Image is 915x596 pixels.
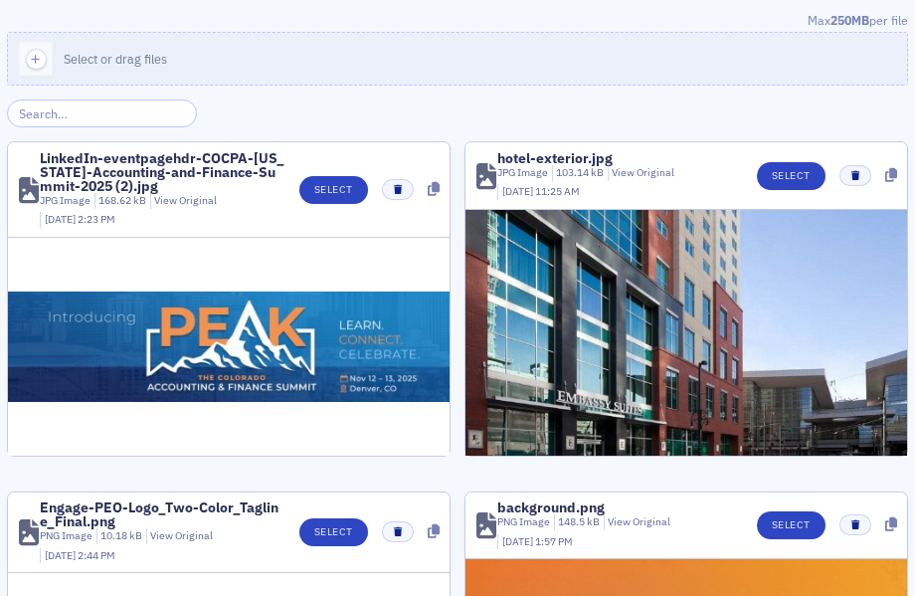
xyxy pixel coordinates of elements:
span: 2:23 PM [78,212,115,226]
button: Select [757,162,825,190]
button: Select [299,176,368,204]
a: View Original [612,165,674,179]
div: PNG Image [40,528,92,544]
div: background.png [497,500,605,514]
span: [DATE] [502,184,535,198]
div: LinkedIn-eventpagehdr-COCPA-[US_STATE]-Accounting-and-Finance-Summit-2025 (2).jpg [40,151,285,193]
div: 148.5 kB [554,514,601,530]
button: Select or drag files [7,32,908,86]
div: 103.14 kB [552,165,605,181]
div: JPG Image [40,193,91,209]
div: 168.62 kB [94,193,147,209]
div: Max per file [7,11,908,33]
span: 1:57 PM [535,534,573,548]
a: View Original [608,514,670,528]
div: Engage-PEO-Logo_Two-Color_Tagline_Final.png [40,500,285,528]
input: Search… [7,99,197,127]
span: Select or drag files [64,51,167,67]
span: 2:44 PM [78,548,115,562]
div: JPG Image [497,165,548,181]
span: [DATE] [45,548,78,562]
span: [DATE] [502,534,535,548]
button: Select [757,511,825,539]
span: 250MB [830,12,869,28]
div: PNG Image [497,514,550,530]
div: 10.18 kB [96,528,143,544]
span: 11:25 AM [535,184,580,198]
button: Select [299,518,368,546]
a: View Original [150,528,213,542]
div: hotel-exterior.jpg [497,151,613,165]
a: View Original [154,193,217,207]
span: [DATE] [45,212,78,226]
